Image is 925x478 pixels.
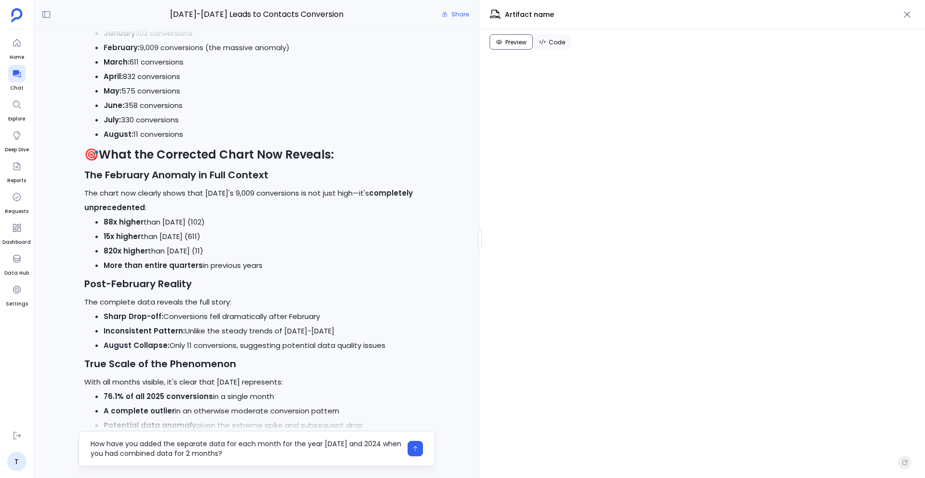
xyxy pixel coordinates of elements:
li: than [DATE] (11) [104,244,429,258]
a: Reports [7,158,26,185]
textarea: How have you added the separate data for each month for the year [DATE] and 2024 when you had com... [91,439,402,458]
strong: Inconsistent Pattern: [104,326,185,336]
strong: 15x higher [104,231,141,241]
strong: The February Anomaly in Full Context [84,168,268,182]
li: Only 11 conversions, suggesting potential data quality issues [104,338,429,353]
a: Deep Dive [5,127,29,154]
li: Unlike the steady trends of [DATE]-[DATE] [104,324,429,338]
button: Share [436,8,475,21]
li: 330 conversions [104,113,429,127]
li: than [DATE] (102) [104,215,429,229]
li: than [DATE] (611) [104,229,429,244]
a: Explore [8,96,26,123]
a: Dashboard [2,219,31,246]
a: Chat [8,65,26,92]
li: 11 conversions [104,127,429,142]
strong: Post-February Reality [84,277,192,291]
span: Data Hub [4,269,29,277]
span: Deep Dive [5,146,29,154]
li: in an otherwise moderate conversion pattern [104,404,429,418]
li: Conversions fell dramatically after February [104,309,429,324]
strong: 76.1% of all 2025 conversions [104,391,213,401]
span: Share [451,11,469,18]
iframe: Sandpack Preview [489,53,915,473]
strong: March: [104,57,130,67]
a: Requests [5,188,28,215]
a: Data Hub [4,250,29,277]
p: The complete data reveals the full story: [84,295,429,309]
strong: Sharp Drop-off: [104,311,163,321]
span: [DATE]-[DATE] Leads to Contacts Conversion [134,8,379,21]
a: Settings [6,281,28,308]
span: Chat [8,84,26,92]
a: Home [8,34,26,61]
li: 575 conversions [104,84,429,98]
strong: What the Corrected Chart Now Reveals: [99,146,334,162]
p: The chart now clearly shows that [DATE]'s 9,009 conversions is not just high—it's : [84,186,429,215]
strong: True Scale of the Phenomenon [84,357,236,371]
strong: July: [104,115,121,125]
strong: August: [104,129,133,139]
li: 358 conversions [104,98,429,113]
span: Home [8,53,26,61]
li: in previous years [104,258,429,273]
strong: June: [104,100,124,110]
span: Settings [6,300,28,308]
h2: 🎯 [84,147,429,162]
span: Dashboard [2,239,31,246]
strong: More than entire quarters [104,260,203,270]
span: Reports [7,177,26,185]
img: petavue logo [11,8,23,23]
span: Preview [505,39,527,46]
strong: August Collapse: [104,340,170,350]
strong: 820x higher [104,246,148,256]
span: Explore [8,115,26,123]
li: 832 conversions [104,69,429,84]
strong: April: [104,71,123,81]
a: T [7,452,26,471]
button: Preview [489,34,533,50]
li: 611 conversions [104,55,429,69]
strong: May: [104,86,121,96]
li: in a single month [104,389,429,404]
p: With all months visible, it's clear that [DATE] represents: [84,375,429,389]
strong: A complete outlier [104,406,175,416]
span: Requests [5,208,28,215]
button: Code [533,34,571,50]
span: Artifact name [505,10,554,20]
strong: 88x higher [104,217,144,227]
span: Code [549,39,565,46]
